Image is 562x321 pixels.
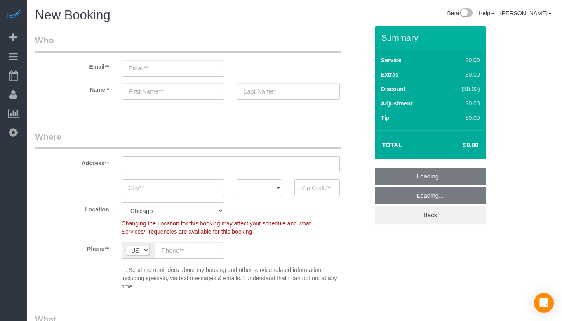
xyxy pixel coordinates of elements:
[444,85,480,93] div: ($0.00)
[444,114,480,122] div: $0.00
[294,179,340,196] input: Zip Code**
[5,8,21,20] img: Automaid Logo
[35,131,341,149] legend: Where
[534,293,554,313] div: Open Intercom Messenger
[382,141,402,148] strong: Total
[122,83,225,100] input: First Name**
[381,70,399,79] label: Extras
[444,70,480,79] div: $0.00
[29,83,115,94] label: Name *
[444,56,480,64] div: $0.00
[29,202,115,213] label: Location
[122,220,311,235] span: Changing the Location for this booking may affect your schedule and what Services/Frequencies are...
[478,10,494,16] a: Help
[447,10,473,16] a: Beta
[459,8,473,19] img: New interface
[381,85,406,93] label: Discount
[438,142,478,149] h4: $0.00
[381,114,390,122] label: Tip
[122,267,337,290] span: Send me reminders about my booking and other service related information, including specials, via...
[381,99,413,108] label: Adjustment
[35,34,341,53] legend: Who
[500,10,552,16] a: [PERSON_NAME]
[381,33,482,42] h3: Summary
[237,83,340,100] input: Last Name*
[381,56,402,64] label: Service
[444,99,480,108] div: $0.00
[375,206,486,224] a: Back
[35,8,111,22] span: New Booking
